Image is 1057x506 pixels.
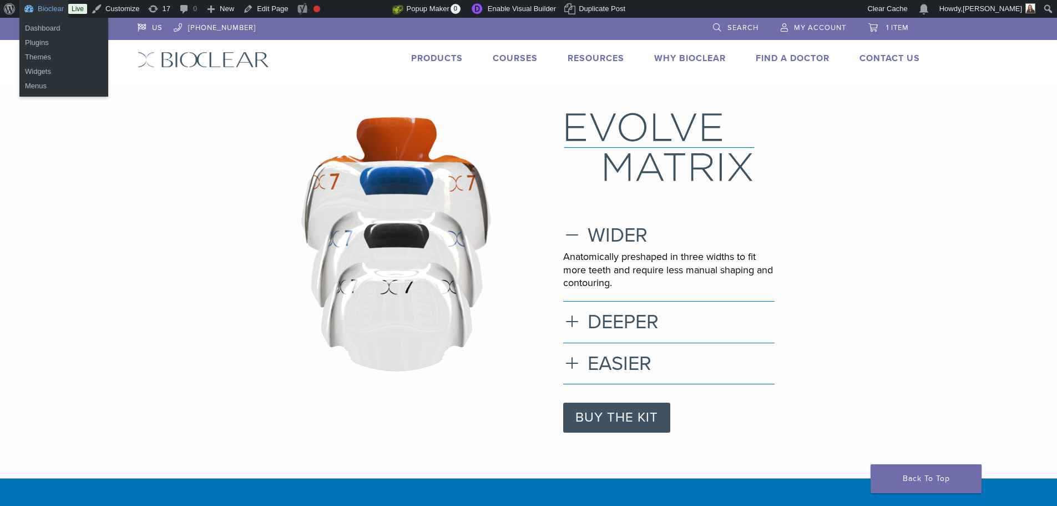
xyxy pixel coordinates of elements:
[963,4,1022,13] span: [PERSON_NAME]
[68,4,87,14] a: Live
[174,18,256,34] a: [PHONE_NUMBER]
[563,310,775,334] h3: DEEPER
[654,53,726,64] a: Why Bioclear
[19,21,108,36] a: Dashboard
[451,4,461,14] span: 0
[563,352,775,375] h3: EASIER
[19,50,108,64] a: Themes
[713,18,758,34] a: Search
[727,23,758,32] span: Search
[563,251,775,289] p: Anatomically preshaped in three widths to fit more teeth and require less manual shaping and cont...
[19,47,108,97] ul: Bioclear
[781,18,846,34] a: My Account
[19,18,108,53] ul: Bioclear
[313,6,320,12] div: Focus keyphrase not set
[19,36,108,50] a: Plugins
[563,223,775,247] h3: WIDER
[19,79,108,93] a: Menus
[411,53,463,64] a: Products
[794,23,846,32] span: My Account
[493,53,538,64] a: Courses
[859,53,920,64] a: Contact Us
[868,18,909,34] a: 1 item
[886,23,909,32] span: 1 item
[19,64,108,79] a: Widgets
[138,52,269,68] img: Bioclear
[330,3,392,16] img: Views over 48 hours. Click for more Jetpack Stats.
[138,18,163,34] a: US
[871,464,982,493] a: Back To Top
[568,53,624,64] a: Resources
[563,403,670,433] a: BUY THE KIT
[756,53,830,64] a: Find A Doctor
